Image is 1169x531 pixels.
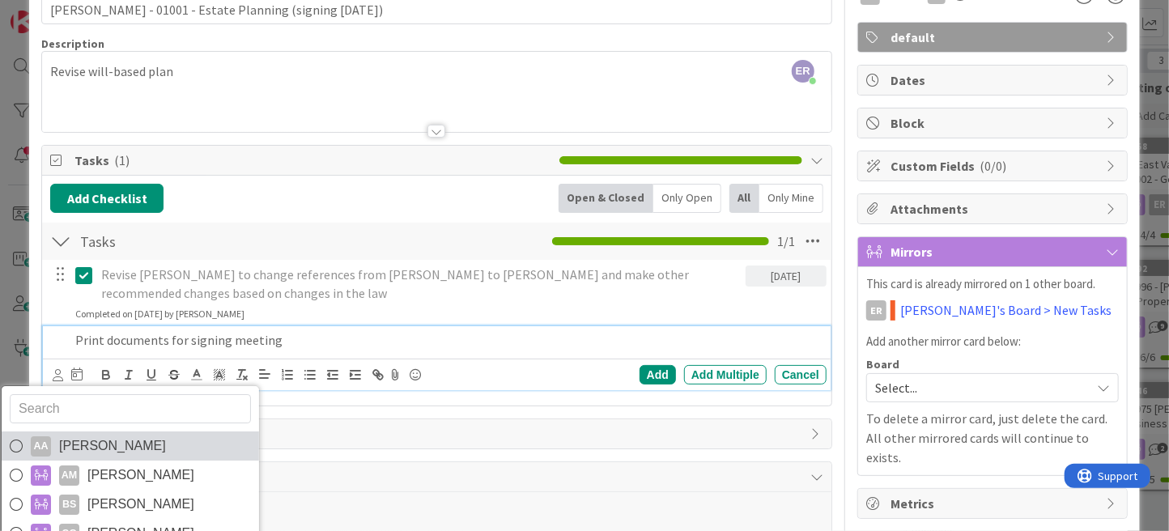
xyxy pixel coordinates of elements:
[41,36,104,51] span: Description
[75,331,820,350] p: Print documents for signing meeting
[875,376,1082,399] span: Select...
[792,60,814,83] span: ER
[729,184,759,213] div: All
[640,365,676,384] div: Add
[2,461,259,490] a: AM[PERSON_NAME]
[50,184,164,213] button: Add Checklist
[866,409,1119,467] p: To delete a mirror card, just delete the card. All other mirrored cards will continue to exists.
[891,242,1098,261] span: Mirrors
[900,300,1112,320] a: [PERSON_NAME]'s Board > New Tasks
[10,394,251,423] input: Search
[101,265,738,302] p: Revise [PERSON_NAME] to change references from [PERSON_NAME] to [PERSON_NAME] and make other reco...
[31,436,51,457] div: AA
[777,232,795,251] span: 1 / 1
[34,2,74,22] span: Support
[87,492,194,516] span: [PERSON_NAME]
[2,490,259,519] a: BS[PERSON_NAME]
[59,465,79,486] div: AM
[759,184,823,213] div: Only Mine
[2,431,259,461] a: AA[PERSON_NAME]
[980,158,1006,174] span: ( 0/0 )
[891,494,1098,513] span: Metrics
[891,70,1098,90] span: Dates
[74,467,802,486] span: Comments
[653,184,721,213] div: Only Open
[74,151,551,170] span: Tasks
[775,365,827,384] div: Cancel
[59,495,79,515] div: BS
[866,359,899,370] span: Board
[891,199,1098,219] span: Attachments
[684,365,767,384] div: Add Multiple
[50,62,823,81] p: Revise will-based plan
[74,227,407,256] input: Add Checklist...
[87,463,194,487] span: [PERSON_NAME]
[866,300,886,321] div: ER
[891,28,1098,47] span: default
[59,434,166,458] span: [PERSON_NAME]
[746,265,827,287] div: [DATE]
[866,333,1119,351] p: Add another mirror card below:
[74,424,802,444] span: Links
[559,184,653,213] div: Open & Closed
[866,275,1119,294] p: This card is already mirrored on 1 other board.
[75,307,244,321] div: Completed on [DATE] by [PERSON_NAME]
[891,113,1098,133] span: Block
[891,156,1098,176] span: Custom Fields
[114,152,130,168] span: ( 1 )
